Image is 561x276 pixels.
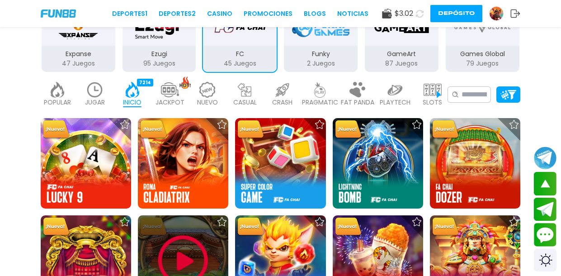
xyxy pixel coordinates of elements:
[333,118,423,209] img: LIGHTNING BOMB
[112,9,147,19] a: Deportes1
[179,76,191,89] img: hot
[365,59,438,68] p: 87 Juegos
[41,10,76,17] img: Company Logo
[42,59,115,68] p: 47 Juegos
[42,49,115,59] p: Expanse
[199,9,280,73] button: FC
[454,15,511,40] img: Games Global
[534,249,556,271] div: Switch theme
[272,98,292,107] p: CRASH
[244,9,292,19] a: Promociones
[292,15,349,40] img: Funky
[41,118,131,209] img: Lucky 9
[203,49,277,59] p: FC
[337,9,368,19] a: NOTICIAS
[156,98,184,107] p: JACKPOT
[361,9,442,73] button: GameArt
[373,15,430,40] img: GameArt
[446,59,519,68] p: 79 Juegos
[395,8,413,19] span: $ 3.02
[430,118,520,209] img: FA CHAI DOZER
[424,82,442,98] img: slots_light.webp
[446,49,519,59] p: Games Global
[44,98,71,107] p: POPULAR
[212,15,269,40] img: FC
[236,82,254,98] img: casual_light.webp
[349,82,367,98] img: fat_panda_light.webp
[280,9,361,73] button: Funky
[386,82,404,98] img: playtech_light.webp
[233,98,257,107] p: CASUAL
[490,7,503,20] img: Avatar
[489,6,510,21] a: Avatar
[123,98,141,107] p: INICIO
[161,82,179,98] img: jackpot_light.webp
[284,59,358,68] p: 2 Juegos
[86,82,104,98] img: recent_light.webp
[139,119,168,140] img: New
[284,49,358,59] p: Funky
[159,9,196,19] a: Deportes2
[123,82,141,98] img: home_active.webp
[431,216,460,237] img: New
[119,9,200,73] button: Ezugi
[302,98,338,107] p: PRAGMATIC
[207,9,232,19] a: CASINO
[341,98,374,107] p: FAT PANDA
[380,98,410,107] p: PLAYTECH
[137,79,153,86] div: 7214
[273,82,292,98] img: crash_light.webp
[197,98,218,107] p: NUEVO
[534,146,556,170] button: Join telegram channel
[311,82,329,98] img: pragmatic_light.webp
[42,216,71,237] img: New
[85,98,105,107] p: JUGAR
[123,49,196,59] p: Ezugi
[500,90,516,100] img: Platform Filter
[138,118,228,209] img: ROMA GLADIATRIX
[534,223,556,247] button: Contact customer service
[442,9,523,73] button: Games Global
[334,216,363,237] img: New
[430,5,482,22] button: Depósito
[131,15,188,40] img: Ezugi
[304,9,326,19] a: BLOGS
[203,59,277,68] p: 45 Juegos
[42,119,71,140] img: New
[365,49,438,59] p: GameArt
[236,119,265,140] img: New
[431,119,460,140] img: New
[534,198,556,221] button: Join telegram
[534,172,556,195] button: scroll up
[235,118,325,209] img: Super Color Game
[38,9,119,73] button: Expanse
[123,59,196,68] p: 95 Juegos
[48,82,66,98] img: popular_light.webp
[57,15,100,40] img: Expanse
[236,216,265,237] img: New
[334,119,363,140] img: New
[198,82,217,98] img: new_light.webp
[423,98,442,107] p: SLOTS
